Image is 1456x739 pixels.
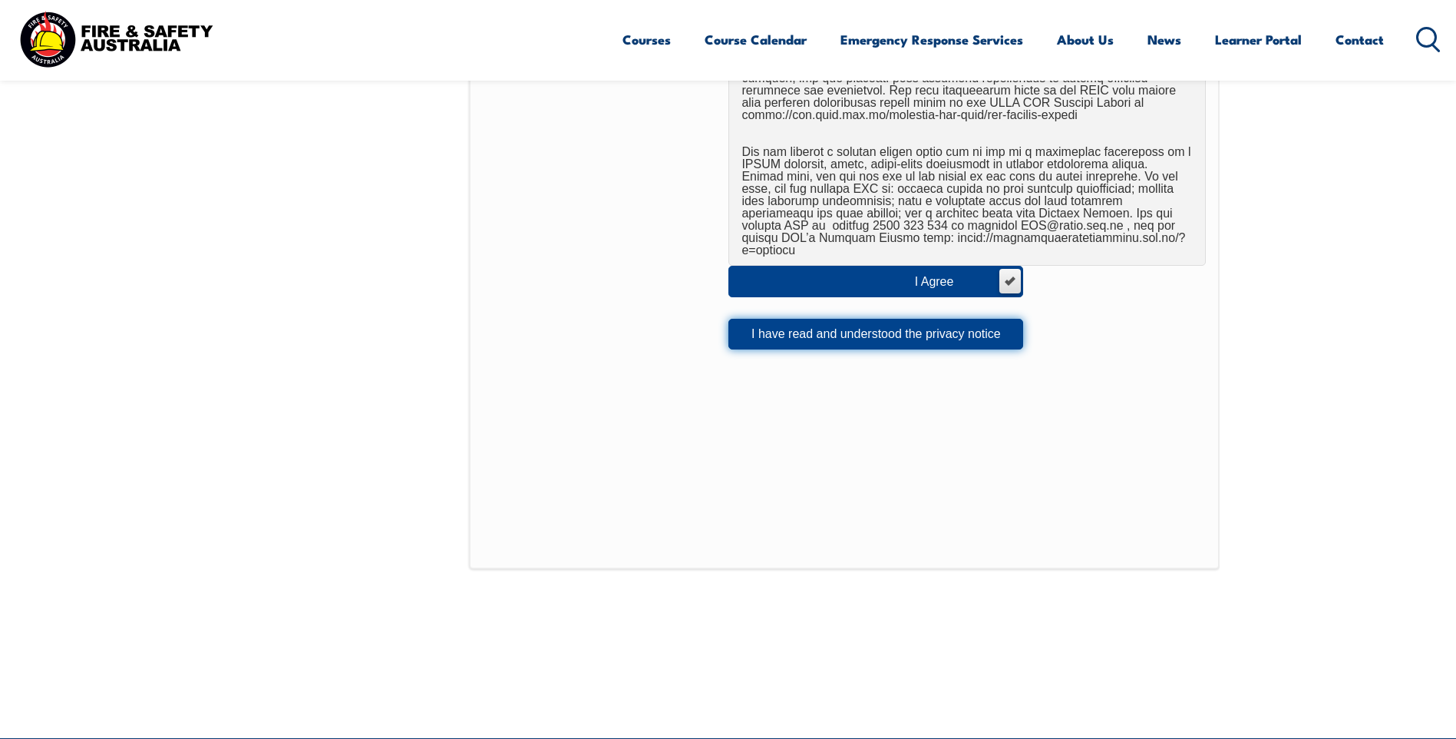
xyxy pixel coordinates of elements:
a: About Us [1057,19,1114,60]
a: Course Calendar [705,19,807,60]
a: Contact [1335,19,1384,60]
a: Courses [622,19,671,60]
a: Emergency Response Services [840,19,1023,60]
a: Learner Portal [1215,19,1302,60]
button: I have read and understood the privacy notice [728,319,1023,350]
a: News [1147,19,1181,60]
div: I Agree [915,276,985,288]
